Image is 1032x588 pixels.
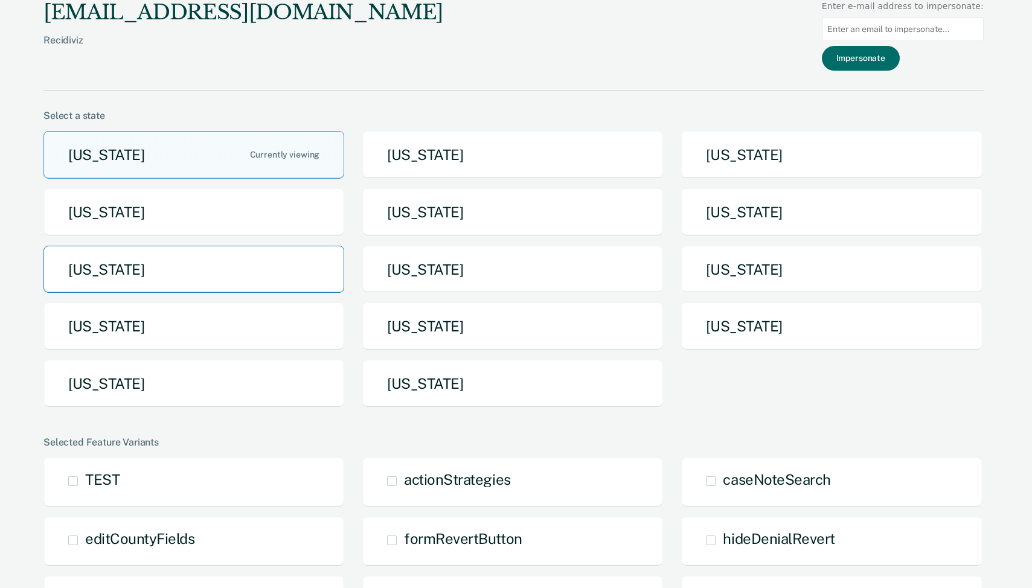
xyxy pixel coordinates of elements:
button: Impersonate [822,46,900,71]
button: [US_STATE] [681,302,982,350]
span: formRevertButton [404,530,522,547]
button: [US_STATE] [362,246,663,293]
button: [US_STATE] [681,188,982,236]
input: Enter an email to impersonate... [822,18,984,41]
button: [US_STATE] [681,131,982,179]
button: [US_STATE] [681,246,982,293]
button: [US_STATE] [362,188,663,236]
div: Select a state [43,110,984,121]
span: hideDenialRevert [723,530,835,547]
button: [US_STATE] [43,131,344,179]
div: Recidiviz [43,34,443,65]
button: [US_STATE] [43,302,344,350]
button: [US_STATE] [43,360,344,407]
span: editCountyFields [85,530,194,547]
div: Selected Feature Variants [43,436,984,448]
span: caseNoteSearch [723,471,830,488]
button: [US_STATE] [362,131,663,179]
span: actionStrategies [404,471,510,488]
button: [US_STATE] [43,188,344,236]
button: [US_STATE] [362,302,663,350]
button: [US_STATE] [362,360,663,407]
span: TEST [85,471,120,488]
button: [US_STATE] [43,246,344,293]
